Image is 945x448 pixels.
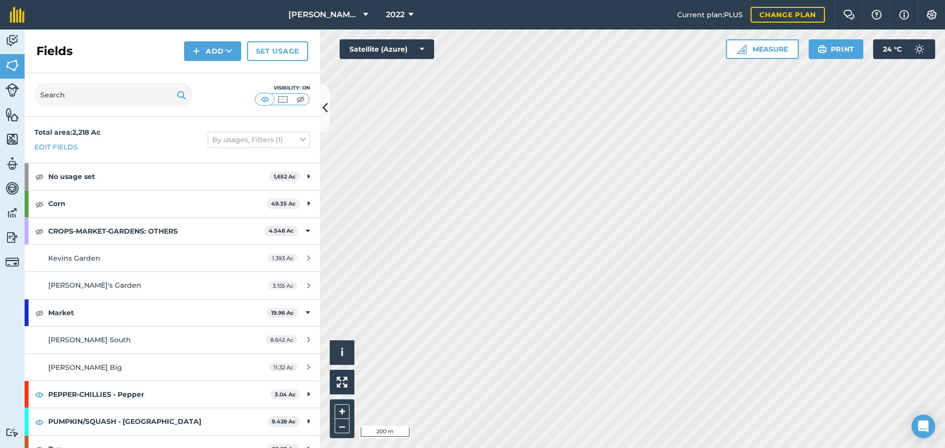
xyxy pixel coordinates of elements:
[35,307,44,319] img: svg+xml;base64,PHN2ZyB4bWxucz0iaHR0cDovL3d3dy53My5vcmcvMjAwMC9zdmciIHdpZHRoPSIxOCIgaGVpZ2h0PSIyNC...
[35,171,44,182] img: svg+xml;base64,PHN2ZyB4bWxucz0iaHR0cDovL3d3dy53My5vcmcvMjAwMC9zdmciIHdpZHRoPSIxOCIgaGVpZ2h0PSIyNC...
[266,335,297,344] span: 8.642 Ac
[36,43,73,59] h2: Fields
[899,9,909,21] img: svg+xml;base64,PHN2ZyB4bWxucz0iaHR0cDovL3d3dy53My5vcmcvMjAwMC9zdmciIHdpZHRoPSIxNyIgaGVpZ2h0PSIxNy...
[255,84,310,92] div: Visibility: On
[25,408,320,435] div: PUMPKIN/SQUASH - [GEOGRAPHIC_DATA]9.428 Ac
[34,142,78,152] a: Edit fields
[330,340,354,365] button: i
[873,39,935,59] button: 24 °C
[883,39,902,59] span: 24 ° C
[277,94,289,104] img: svg+xml;base64,PHN2ZyB4bWxucz0iaHR0cDovL3d3dy53My5vcmcvMjAwMC9zdmciIHdpZHRoPSI1MCIgaGVpZ2h0PSI0MC...
[25,218,320,244] div: CROPS-MARKET-GARDENS: OTHERS4.548 Ac
[25,381,320,408] div: PEPPER-CHILLIES - Pepper3.04 Ac
[271,309,294,316] strong: 19.96 Ac
[25,327,320,353] a: [PERSON_NAME] South8.642 Ac
[193,45,200,57] img: svg+xml;base64,PHN2ZyB4bWxucz0iaHR0cDovL3d3dy53My5vcmcvMjAwMC9zdmciIHdpZHRoPSIxNCIgaGVpZ2h0PSIyNC...
[5,255,19,269] img: svg+xml;base64,PD94bWwgdmVyc2lvbj0iMS4wIiBlbmNvZGluZz0idXRmLTgiPz4KPCEtLSBHZW5lcmF0b3I6IEFkb2JlIE...
[5,181,19,196] img: svg+xml;base64,PD94bWwgdmVyc2lvbj0iMS4wIiBlbmNvZGluZz0idXRmLTgiPz4KPCEtLSBHZW5lcmF0b3I6IEFkb2JlIE...
[751,7,825,23] a: Change plan
[268,254,297,262] span: 1.393 Ac
[259,94,271,104] img: svg+xml;base64,PHN2ZyB4bWxucz0iaHR0cDovL3d3dy53My5vcmcvMjAwMC9zdmciIHdpZHRoPSI1MCIgaGVpZ2h0PSI0MC...
[25,190,320,217] div: Corn49.35 Ac
[25,299,320,326] div: Market19.96 Ac
[5,107,19,122] img: svg+xml;base64,PHN2ZyB4bWxucz0iaHR0cDovL3d3dy53My5vcmcvMjAwMC9zdmciIHdpZHRoPSI1NiIgaGVpZ2h0PSI2MC...
[294,94,307,104] img: svg+xml;base64,PHN2ZyB4bWxucz0iaHR0cDovL3d3dy53My5vcmcvMjAwMC9zdmciIHdpZHRoPSI1MCIgaGVpZ2h0PSI0MC...
[48,163,269,190] strong: No usage set
[48,281,141,290] span: [PERSON_NAME]'s Garden
[48,363,122,372] span: [PERSON_NAME] Big
[274,173,296,180] strong: 1,652 Ac
[247,41,308,61] a: Set usage
[5,132,19,147] img: svg+xml;base64,PHN2ZyB4bWxucz0iaHR0cDovL3d3dy53My5vcmcvMjAwMC9zdmciIHdpZHRoPSI1NiIgaGVpZ2h0PSI2MC...
[48,381,270,408] strong: PEPPER-CHILLIES - Pepper
[275,391,296,398] strong: 3.04 Ac
[5,206,19,220] img: svg+xml;base64,PD94bWwgdmVyc2lvbj0iMS4wIiBlbmNvZGluZz0idXRmLTgiPz4KPCEtLSBHZW5lcmF0b3I6IEFkb2JlIE...
[271,200,296,207] strong: 49.35 Ac
[335,419,349,433] button: –
[208,132,310,148] button: By usages, Filters (1)
[288,9,359,21] span: [PERSON_NAME] Family Farms
[269,227,294,234] strong: 4.548 Ac
[737,44,747,54] img: Ruler icon
[48,335,131,344] span: [PERSON_NAME] South
[48,299,267,326] strong: Market
[48,190,267,217] strong: Corn
[5,33,19,48] img: svg+xml;base64,PD94bWwgdmVyc2lvbj0iMS4wIiBlbmNvZGluZz0idXRmLTgiPz4KPCEtLSBHZW5lcmF0b3I6IEFkb2JlIE...
[926,10,938,20] img: A cog icon
[337,377,347,388] img: Four arrows, one pointing top left, one top right, one bottom right and the last bottom left
[335,404,349,419] button: +
[272,418,296,425] strong: 9.428 Ac
[5,230,19,245] img: svg+xml;base64,PD94bWwgdmVyc2lvbj0iMS4wIiBlbmNvZGluZz0idXRmLTgiPz4KPCEtLSBHZW5lcmF0b3I6IEFkb2JlIE...
[25,272,320,299] a: [PERSON_NAME]'s Garden3.155 Ac
[843,10,855,20] img: Two speech bubbles overlapping with the left bubble in the forefront
[871,10,882,20] img: A question mark icon
[34,128,100,137] strong: Total area : 2,218 Ac
[25,354,320,381] a: [PERSON_NAME] Big11.32 Ac
[48,254,100,263] span: Kevins Garden
[677,9,743,20] span: Current plan : PLUS
[269,363,297,371] span: 11.32 Ac
[177,89,186,101] img: svg+xml;base64,PHN2ZyB4bWxucz0iaHR0cDovL3d3dy53My5vcmcvMjAwMC9zdmciIHdpZHRoPSIxOSIgaGVpZ2h0PSIyNC...
[386,9,405,21] span: 2022
[268,281,297,290] span: 3.155 Ac
[5,156,19,171] img: svg+xml;base64,PD94bWwgdmVyc2lvbj0iMS4wIiBlbmNvZGluZz0idXRmLTgiPz4KPCEtLSBHZW5lcmF0b3I6IEFkb2JlIE...
[35,416,44,428] img: svg+xml;base64,PHN2ZyB4bWxucz0iaHR0cDovL3d3dy53My5vcmcvMjAwMC9zdmciIHdpZHRoPSIxOCIgaGVpZ2h0PSIyNC...
[5,428,19,437] img: svg+xml;base64,PD94bWwgdmVyc2lvbj0iMS4wIiBlbmNvZGluZz0idXRmLTgiPz4KPCEtLSBHZW5lcmF0b3I6IEFkb2JlIE...
[726,39,799,59] button: Measure
[10,7,25,23] img: fieldmargin Logo
[910,39,929,59] img: svg+xml;base64,PD94bWwgdmVyc2lvbj0iMS4wIiBlbmNvZGluZz0idXRmLTgiPz4KPCEtLSBHZW5lcmF0b3I6IEFkb2JlIE...
[35,198,44,210] img: svg+xml;base64,PHN2ZyB4bWxucz0iaHR0cDovL3d3dy53My5vcmcvMjAwMC9zdmciIHdpZHRoPSIxOCIgaGVpZ2h0PSIyNC...
[48,408,267,435] strong: PUMPKIN/SQUASH - [GEOGRAPHIC_DATA]
[809,39,864,59] button: Print
[184,41,241,61] button: Add
[818,43,827,55] img: svg+xml;base64,PHN2ZyB4bWxucz0iaHR0cDovL3d3dy53My5vcmcvMjAwMC9zdmciIHdpZHRoPSIxOSIgaGVpZ2h0PSIyNC...
[25,163,320,190] div: No usage set1,652 Ac
[340,39,434,59] button: Satellite (Azure)
[5,83,19,97] img: svg+xml;base64,PD94bWwgdmVyc2lvbj0iMS4wIiBlbmNvZGluZz0idXRmLTgiPz4KPCEtLSBHZW5lcmF0b3I6IEFkb2JlIE...
[35,225,44,237] img: svg+xml;base64,PHN2ZyB4bWxucz0iaHR0cDovL3d3dy53My5vcmcvMjAwMC9zdmciIHdpZHRoPSIxOCIgaGVpZ2h0PSIyNC...
[341,346,344,358] span: i
[25,245,320,271] a: Kevins Garden1.393 Ac
[5,58,19,73] img: svg+xml;base64,PHN2ZyB4bWxucz0iaHR0cDovL3d3dy53My5vcmcvMjAwMC9zdmciIHdpZHRoPSI1NiIgaGVpZ2h0PSI2MC...
[34,83,192,107] input: Search
[912,415,935,438] div: Open Intercom Messenger
[48,218,264,244] strong: CROPS-MARKET-GARDENS: OTHERS
[35,388,44,400] img: svg+xml;base64,PHN2ZyB4bWxucz0iaHR0cDovL3d3dy53My5vcmcvMjAwMC9zdmciIHdpZHRoPSIxOCIgaGVpZ2h0PSIyNC...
